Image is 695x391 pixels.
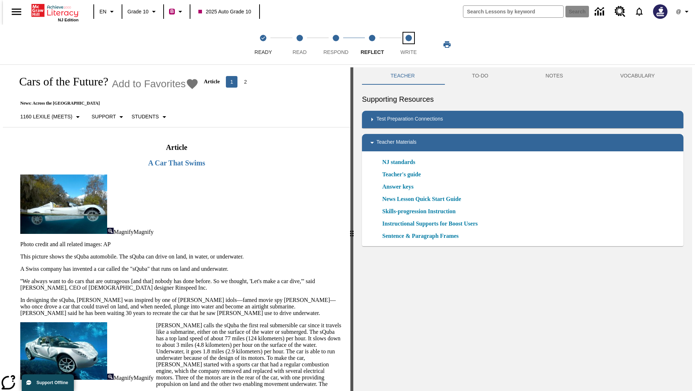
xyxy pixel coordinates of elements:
p: In designing the sQuba, [PERSON_NAME] was inspired by one of [PERSON_NAME] idols—famed movie spy ... [20,297,342,316]
p: This picture shows the sQuba automobile. The sQuba can drive on land, in water, or underwater. [20,253,342,260]
span: NJ Edition [58,18,79,22]
div: Home [31,3,79,22]
a: Data Center [590,2,610,22]
button: Scaffolds, Support [89,110,129,123]
p: Support [92,113,116,121]
button: Print [435,38,459,51]
button: Open side menu [6,1,27,22]
button: Language: EN, Select a language [96,5,119,18]
div: Test Preparation Connections [362,111,683,128]
button: NOTES [517,67,591,85]
button: Write step 5 of 5 [388,25,430,64]
p: Photo credit and all related images: AP [20,241,342,248]
img: High-tech automobile treading water. [20,175,107,234]
button: TO-DO [443,67,517,85]
a: Skills-progression Instruction, Will open in new browser window or tab [382,207,456,216]
span: Magnify [114,375,134,381]
span: Support Offline [37,380,68,385]
button: Read step 2 of 5 [278,25,320,64]
a: Sentence & Paragraph Frames, Will open in new browser window or tab [382,232,459,240]
img: Magnify [107,228,114,234]
button: Go to page 2 [240,76,251,88]
h2: Article [19,143,334,152]
p: Test Preparation Connections [376,115,443,124]
div: Instructional Panel Tabs [362,67,683,85]
span: B [170,7,174,16]
nav: Articles pagination [225,76,252,88]
span: Reflect [361,49,384,55]
img: Magnify [107,374,114,380]
a: Teacher's guide, Will open in new browser window or tab [382,170,421,179]
div: activity [353,67,692,391]
button: Ready(Step completed) step 1 of 5 [242,25,284,64]
span: Add to Favorites [112,78,186,90]
div: reading [3,67,350,387]
a: News Lesson Quick Start Guide, Will open in new browser window or tab [382,195,461,203]
p: 1160 Lexile (Meets) [20,113,72,121]
h6: Supporting Resources [362,93,683,105]
p: ''We always want to do cars that are outrageous [and that] nobody has done before. So we thought,... [20,278,342,291]
button: Add to Favorites - Cars of the Future? [112,77,199,90]
img: Avatar [653,4,667,19]
p: A Swiss company has invented a car called the "sQuba" that runs on land and underwater. [20,266,342,272]
button: Grade: Grade 10, Select a grade [125,5,161,18]
a: Instructional Supports for Boost Users, Will open in new browser window or tab [382,219,478,228]
a: Notifications [630,2,649,21]
div: Teacher Materials [362,134,683,151]
span: Grade 10 [127,8,148,16]
div: Press Enter or Spacebar and then press right and left arrow keys to move the slider [350,67,353,391]
button: page 1 [226,76,237,88]
span: Magnify [114,229,134,235]
button: Respond step 3 of 5 [315,25,357,64]
a: Resource Center, Will open in new tab [610,2,630,21]
button: VOCABULARY [591,67,683,85]
button: Boost Class color is violet red. Change class color [166,5,188,18]
button: Teacher [362,67,443,85]
span: Magnify [134,229,153,235]
span: Magnify [134,375,153,381]
span: EN [100,8,106,16]
span: Write [400,49,417,55]
span: Respond [323,49,348,55]
span: Ready [254,49,272,55]
span: @ [676,8,681,16]
button: Reflect step 4 of 5 [351,25,393,64]
button: Profile/Settings [672,5,695,18]
h3: A Car That Swims [19,159,334,167]
button: Select Lexile, 1160 Lexile (Meets) [17,110,85,123]
input: search field [463,6,563,17]
h1: Cars of the Future? [12,75,108,88]
span: Read [292,49,307,55]
img: Close-up of a car with two passengers driving underwater. [20,322,107,380]
button: Select Student [129,110,171,123]
p: News: Across the [GEOGRAPHIC_DATA] [12,101,252,106]
button: Select a new avatar [649,2,672,21]
p: Article [204,79,220,85]
p: Students [131,113,159,121]
button: Support Offline [22,374,74,391]
a: Answer keys, Will open in new browser window or tab [382,182,413,191]
span: 2025 Auto Grade 10 [198,8,251,16]
a: NJ standards [382,158,420,167]
p: Teacher Materials [376,138,417,147]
